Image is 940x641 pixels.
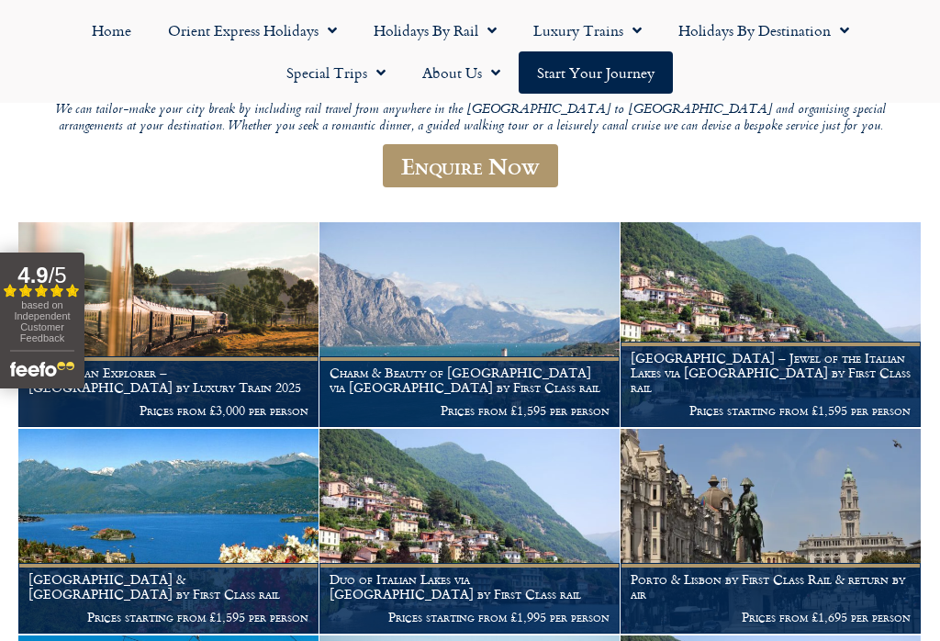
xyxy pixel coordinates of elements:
a: Holidays by Rail [355,9,515,51]
h1: Porto & Lisbon by First Class Rail & return by air [631,572,911,602]
a: Orient Express Holidays [150,9,355,51]
p: Prices starting from £1,595 per person [28,610,308,624]
a: Special Trips [268,51,404,94]
nav: Menu [9,9,931,94]
p: Prices starting from £1,995 per person [330,610,610,624]
a: Luxury Trains [515,9,660,51]
p: Prices from £3,000 per person [28,403,308,418]
a: Porto & Lisbon by First Class Rail & return by air Prices from £1,695 per person [621,429,922,635]
h1: [GEOGRAPHIC_DATA] – Jewel of the Italian Lakes via [GEOGRAPHIC_DATA] by First Class rail [631,351,911,394]
a: [GEOGRAPHIC_DATA] & [GEOGRAPHIC_DATA] by First Class rail Prices starting from £1,595 per person [18,429,319,635]
h1: Duo of Italian Lakes via [GEOGRAPHIC_DATA] by First Class rail [330,572,610,602]
a: Charm & Beauty of [GEOGRAPHIC_DATA] via [GEOGRAPHIC_DATA] by First Class rail Prices from £1,595 ... [319,222,621,428]
a: Holidays by Destination [660,9,867,51]
h1: Charm & Beauty of [GEOGRAPHIC_DATA] via [GEOGRAPHIC_DATA] by First Class rail [330,365,610,395]
p: We can tailor-make your city break by including rail travel from anywhere in the [GEOGRAPHIC_DATA... [29,102,911,136]
p: Prices from £1,695 per person [631,610,911,624]
a: Enquire Now [383,144,558,187]
a: [GEOGRAPHIC_DATA] – Jewel of the Italian Lakes via [GEOGRAPHIC_DATA] by First Class rail Prices s... [621,222,922,428]
h1: [GEOGRAPHIC_DATA] & [GEOGRAPHIC_DATA] by First Class rail [28,572,308,602]
a: Start your Journey [519,51,673,94]
p: Prices starting from £1,595 per person [631,403,911,418]
a: About Us [404,51,519,94]
a: Home [73,9,150,51]
h1: The Andean Explorer – [GEOGRAPHIC_DATA] by Luxury Train 2025 [28,365,308,395]
p: Prices from £1,595 per person [330,403,610,418]
a: Duo of Italian Lakes via [GEOGRAPHIC_DATA] by First Class rail Prices starting from £1,995 per pe... [319,429,621,635]
a: The Andean Explorer – [GEOGRAPHIC_DATA] by Luxury Train 2025 Prices from £3,000 per person [18,222,319,428]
